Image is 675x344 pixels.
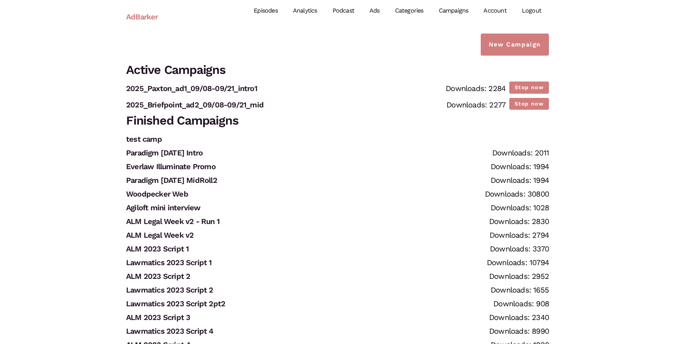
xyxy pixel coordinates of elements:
[489,269,549,283] div: Downloads: 2952
[126,84,257,93] a: 2025_Paxton_ad1_09/08-09/21_intro1
[126,313,190,322] a: ALM 2023 Script 3
[126,244,189,253] a: ALM 2023 Script 1
[126,162,216,171] a: Everlaw Illuminate Promo
[491,283,549,297] div: Downloads: 1655
[485,187,549,201] div: Downloads: 30800
[126,100,264,109] a: 2025_Briefpoint_ad2_09/08-09/21_mid
[493,297,549,310] div: Downloads: 908
[126,230,194,240] a: ALM Legal Week v2
[126,189,188,198] a: Woodpecker Web
[126,61,549,78] h2: Active Campaigns
[126,299,225,308] a: Lawmatics 2023 Script 2pt2
[126,203,200,212] a: Agiloft mini interview
[446,98,505,112] div: Downloads: 2277
[489,228,549,242] div: Downloads: 2794
[491,160,549,173] div: Downloads: 1994
[491,201,549,214] div: Downloads: 1028
[489,324,549,338] div: Downloads: 8990
[481,34,549,56] a: New Campaign
[126,112,549,129] h2: Finished Campaigns
[126,134,162,144] a: test camp
[509,82,549,93] button: Stop now
[489,310,549,324] div: Downloads: 2340
[491,173,549,187] div: Downloads: 1994
[492,146,549,160] div: Downloads: 2011
[446,82,505,95] div: Downloads: 2284
[126,176,217,185] a: Paradigm [DATE] MidRoll2
[126,326,214,336] a: Lawmatics 2023 Script 4
[509,98,549,110] button: Stop now
[126,217,219,226] a: ALM Legal Week v2 - Run 1
[126,272,190,281] a: ALM 2023 Script 2
[490,242,549,256] div: Downloads: 3370
[126,8,158,26] a: AdBarker
[126,285,213,294] a: Lawmatics 2023 Script 2
[126,148,203,157] a: Paradigm [DATE] Intro
[126,258,212,267] a: Lawmatics 2023 Script 1
[489,214,549,228] div: Downloads: 2830
[487,256,549,269] div: Downloads: 10794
